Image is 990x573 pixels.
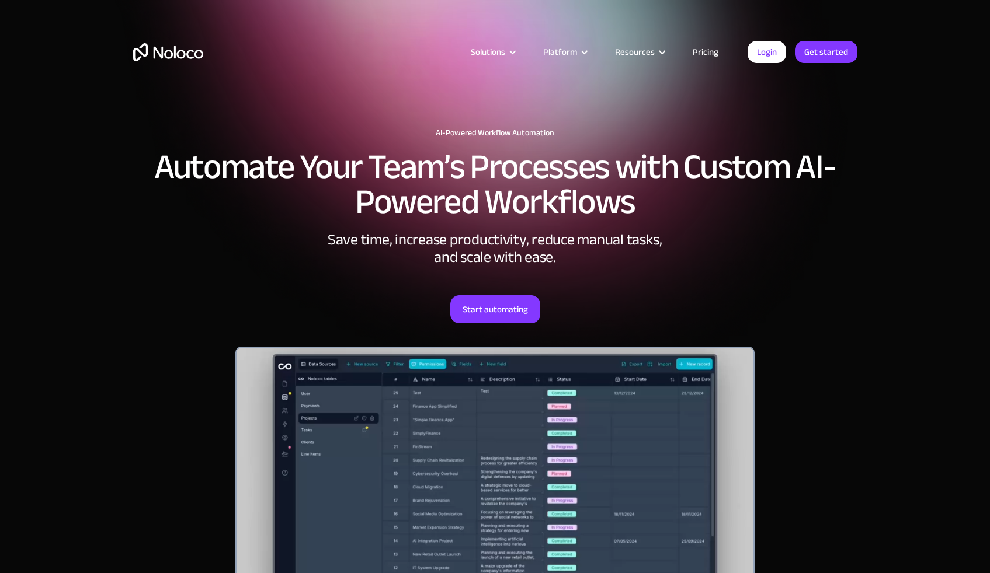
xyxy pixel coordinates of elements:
div: Save time, increase productivity, reduce manual tasks, and scale with ease. [320,231,671,266]
div: Resources [600,44,678,60]
a: home [133,43,203,61]
div: Platform [529,44,600,60]
a: Login [748,41,786,63]
a: Start automating [450,295,540,323]
div: Solutions [471,44,505,60]
div: Resources [615,44,655,60]
div: Platform [543,44,577,60]
a: Get started [795,41,857,63]
h2: Automate Your Team’s Processes with Custom AI-Powered Workflows [133,149,857,219]
div: Solutions [456,44,529,60]
h1: AI-Powered Workflow Automation [133,128,857,138]
a: Pricing [678,44,733,60]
